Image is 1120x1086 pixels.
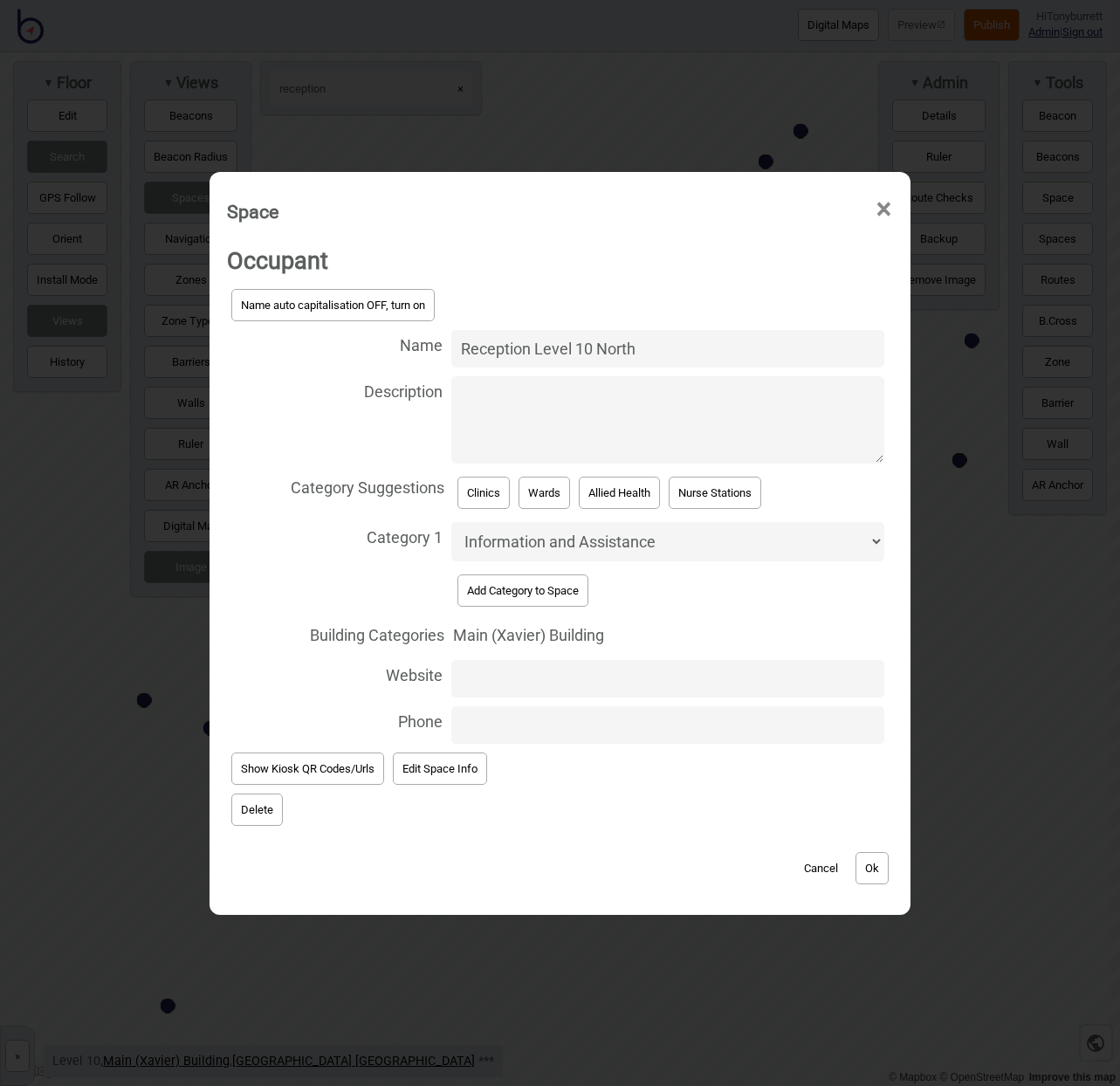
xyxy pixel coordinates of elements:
[457,574,588,607] button: Add Category to Space
[227,372,443,408] span: Description
[453,620,715,651] div: Main (Xavier) Building
[227,702,443,738] span: Phone
[227,237,893,285] h2: Occupant
[451,660,884,698] input: Website
[227,518,443,553] span: Category 1
[227,656,443,691] span: Website
[579,477,660,509] button: Allied Health
[227,615,444,651] span: Building Categories
[231,794,283,826] button: Delete
[451,522,884,561] select: Category 1
[231,753,384,785] button: Show Kiosk QR Codes/Urls
[393,753,487,785] button: Edit Space Info
[795,852,847,884] button: Cancel
[875,181,893,238] span: ×
[519,477,570,509] button: Wards
[669,477,761,509] button: Nurse Stations
[451,706,884,744] input: Phone
[227,193,278,230] div: Space
[457,477,510,509] button: Clinics
[451,376,884,464] textarea: Description
[231,289,435,321] button: Name auto capitalisation OFF, turn on
[227,468,444,504] span: Category Suggestions
[855,852,889,884] button: Ok
[227,326,443,361] span: Name
[451,330,884,368] input: Name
